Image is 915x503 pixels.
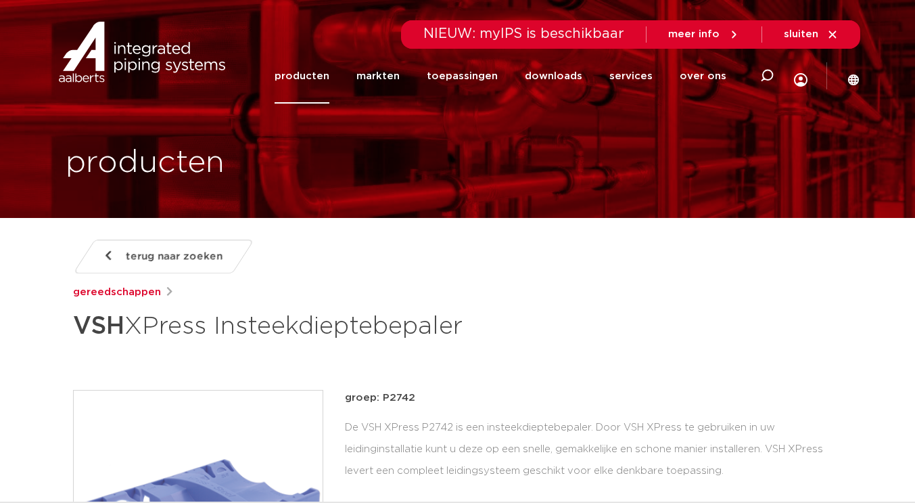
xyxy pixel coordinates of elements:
[73,284,161,301] a: gereedschappen
[275,49,329,104] a: producten
[73,306,581,347] h1: XPress Insteekdieptebepaler
[427,49,498,104] a: toepassingen
[668,28,740,41] a: meer info
[66,141,225,185] h1: producten
[525,49,582,104] a: downloads
[784,29,818,39] span: sluiten
[275,49,726,104] nav: Menu
[345,390,843,406] p: groep: P2742
[345,417,843,482] div: De VSH XPress P2742 is een insteekdieptebepaler. Door VSH XPress te gebruiken in uw leidinginstal...
[784,28,839,41] a: sluiten
[72,240,254,274] a: terug naar zoeken
[73,314,124,338] strong: VSH
[356,49,400,104] a: markten
[423,27,624,41] span: NIEUW: myIPS is beschikbaar
[668,29,720,39] span: meer info
[609,49,653,104] a: services
[126,246,222,267] span: terug naar zoeken
[680,49,726,104] a: over ons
